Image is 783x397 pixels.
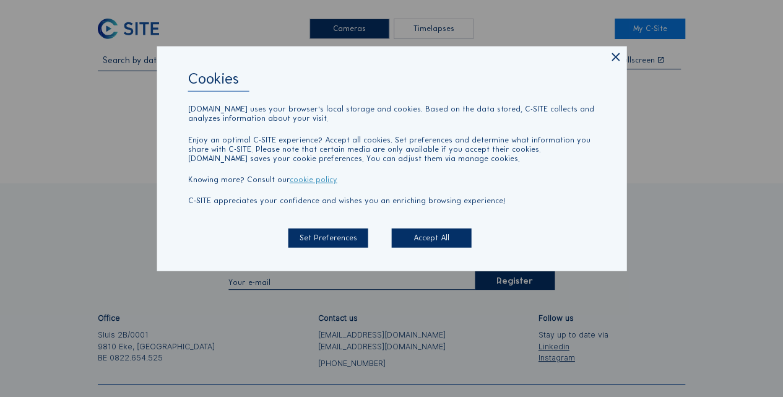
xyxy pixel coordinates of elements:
div: Accept All [392,229,472,247]
p: [DOMAIN_NAME] uses your browser's local storage and cookies. Based on the data stored, C-SITE col... [188,104,595,123]
div: Cookies [188,71,595,92]
p: C-SITE appreciates your confidence and wishes you an enriching browsing experience! [188,196,595,205]
div: Set Preferences [288,229,368,247]
a: cookie policy [290,174,337,183]
p: Knowing more? Consult our [188,174,595,183]
p: Enjoy an optimal C-SITE experience? Accept all cookies. Set preferences and determine what inform... [188,134,595,162]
